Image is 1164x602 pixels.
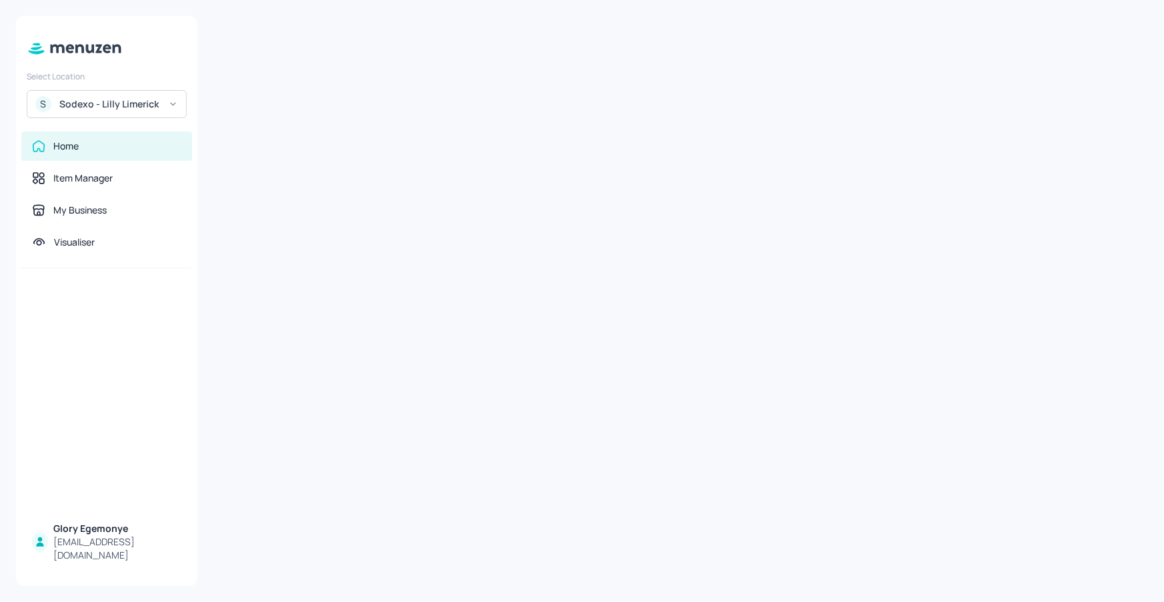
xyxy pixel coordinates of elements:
div: Select Location [27,71,187,82]
div: [EMAIL_ADDRESS][DOMAIN_NAME] [53,535,181,562]
div: Home [53,139,79,153]
div: Visualiser [54,236,95,249]
div: Glory Egemonye [53,522,181,535]
div: My Business [53,204,107,217]
div: S [35,96,51,112]
div: Item Manager [53,172,113,185]
div: Sodexo - Lilly Limerick [59,97,160,111]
